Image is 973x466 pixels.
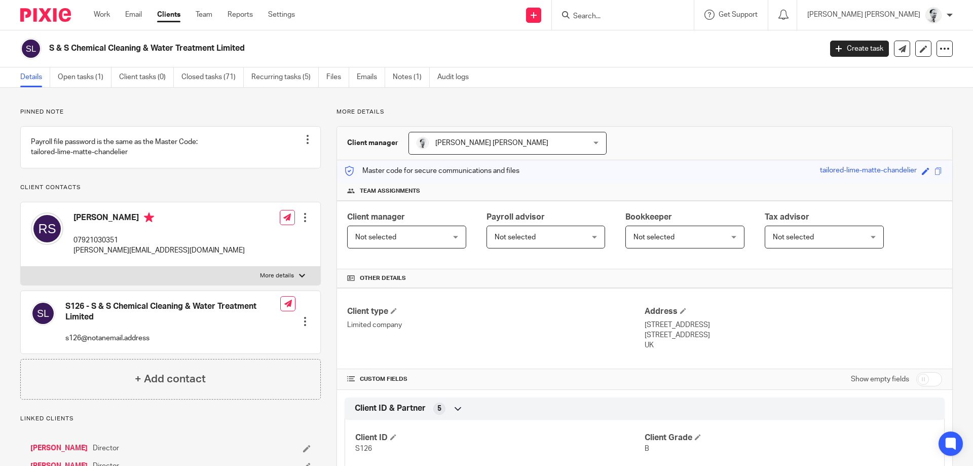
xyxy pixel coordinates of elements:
[20,184,321,192] p: Client contacts
[355,403,426,414] span: Client ID & Partner
[437,67,476,87] a: Audit logs
[345,166,519,176] p: Master code for secure communications and files
[31,212,63,245] img: svg%3E
[645,330,942,340] p: [STREET_ADDRESS]
[417,137,429,149] img: Mass_2025.jpg
[228,10,253,20] a: Reports
[347,320,645,330] p: Limited company
[807,10,920,20] p: [PERSON_NAME] [PERSON_NAME]
[268,10,295,20] a: Settings
[58,67,111,87] a: Open tasks (1)
[572,12,663,21] input: Search
[94,10,110,20] a: Work
[135,371,206,387] h4: + Add contact
[157,10,180,20] a: Clients
[326,67,349,87] a: Files
[437,404,441,414] span: 5
[20,38,42,59] img: svg%3E
[625,213,672,221] span: Bookkeeper
[73,235,245,245] p: 07921030351
[355,433,645,443] h4: Client ID
[65,301,280,323] h4: S126 - S & S Chemical Cleaning & Water Treatment Limited
[336,108,953,116] p: More details
[851,374,909,384] label: Show empty fields
[31,301,55,326] img: svg%3E
[347,375,645,383] h4: CUSTOM FIELDS
[251,67,319,87] a: Recurring tasks (5)
[645,433,934,443] h4: Client Grade
[393,67,430,87] a: Notes (1)
[633,234,675,241] span: Not selected
[93,443,119,453] span: Director
[20,8,71,22] img: Pixie
[435,139,548,147] span: [PERSON_NAME] [PERSON_NAME]
[360,274,406,282] span: Other details
[49,43,662,54] h2: S & S Chemical Cleaning & Water Treatment Limited
[830,41,889,57] a: Create task
[119,67,174,87] a: Client tasks (0)
[125,10,142,20] a: Email
[355,234,396,241] span: Not selected
[357,67,385,87] a: Emails
[73,212,245,225] h4: [PERSON_NAME]
[645,306,942,317] h4: Address
[20,108,321,116] p: Pinned note
[181,67,244,87] a: Closed tasks (71)
[30,443,88,453] a: [PERSON_NAME]
[773,234,814,241] span: Not selected
[144,212,154,223] i: Primary
[20,415,321,423] p: Linked clients
[645,340,942,350] p: UK
[260,272,294,280] p: More details
[495,234,536,241] span: Not selected
[719,11,758,18] span: Get Support
[820,165,917,177] div: tailored-lime-matte-chandelier
[347,213,405,221] span: Client manager
[645,320,942,330] p: [STREET_ADDRESS]
[196,10,212,20] a: Team
[347,138,398,148] h3: Client manager
[765,213,809,221] span: Tax advisor
[73,245,245,256] p: [PERSON_NAME][EMAIL_ADDRESS][DOMAIN_NAME]
[65,333,280,343] p: s126@notanemail.address
[645,445,649,452] span: B
[347,306,645,317] h4: Client type
[20,67,50,87] a: Details
[360,187,420,195] span: Team assignments
[486,213,545,221] span: Payroll advisor
[925,7,942,23] img: Mass_2025.jpg
[355,445,372,452] span: S126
